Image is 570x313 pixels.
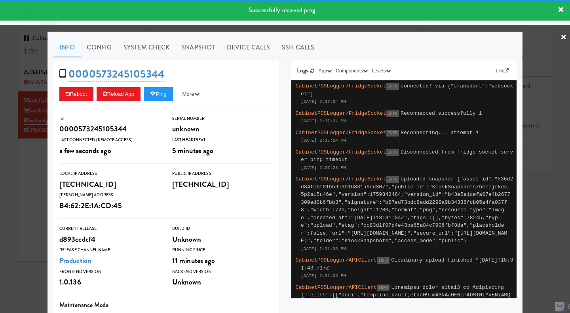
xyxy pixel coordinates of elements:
span: Logs [297,66,308,75]
a: SSH Calls [276,38,320,57]
div: B4:62:2E:1A:CD:45 [59,199,160,212]
button: More [176,87,206,101]
span: [DATE] 2:31:06 PM [301,247,346,251]
div: Serial Number [172,115,273,123]
span: INFO [386,130,399,137]
a: Config [81,38,118,57]
div: d893ccdcf4 [59,233,160,246]
div: [TECHNICAL_ID] [59,178,160,191]
a: Info [53,38,81,57]
span: 11 minutes ago [172,255,215,266]
div: [TECHNICAL_ID] [172,178,273,191]
button: Reload App [97,87,141,101]
button: Reboot [59,87,93,101]
div: Frontend Version [59,268,160,276]
span: [DATE] 2:37:24 PM [301,138,346,143]
a: × [560,25,567,50]
div: unknown [172,122,273,136]
a: Production [59,255,91,266]
span: INFO [377,257,389,264]
div: Last Connected (Remote Access) [59,136,160,144]
button: Levels [370,67,392,75]
span: INFO [386,110,399,117]
span: 5 minutes ago [172,145,213,156]
span: CabinetPOSLogger/APIClient [296,257,377,263]
span: Cloudinary upload finished "[DATE]T18:31:43.717Z" [301,257,513,271]
span: INFO [386,176,399,183]
div: Public IP Address [172,170,273,178]
a: Link [494,67,511,75]
span: Uploaded snapshot {"asset_id":"536d2d84fc0f01bb9c3016831a9cd307","public_id":"KioskSnapshots/heee... [301,176,513,244]
span: [DATE] 2:37:24 PM [301,99,346,104]
div: Current Release [59,225,160,233]
span: INFO [386,83,399,90]
span: INFO [386,149,399,156]
span: Successfully received ping [249,6,315,15]
div: Last Heartbeat [172,136,273,144]
span: CabinetPOSLogger/FridgeSocket [296,110,386,116]
button: App [317,67,334,75]
span: [DATE] 2:37:24 PM [301,119,346,123]
span: a few seconds ago [59,145,111,156]
span: [DATE] 2:31:06 PM [301,273,346,278]
div: 1.0.136 [59,275,160,289]
div: [PERSON_NAME] Address [59,191,160,199]
span: CabinetPOSLogger/APIClient [296,285,377,290]
div: ID [59,115,160,123]
div: Local IP Address [59,170,160,178]
div: Running Since [172,246,273,254]
span: INFO [377,285,389,291]
div: Backend Version [172,268,273,276]
div: Release Channel Name [59,246,160,254]
span: CabinetPOSLogger/FridgeSocket [296,176,386,182]
div: Unknown [172,233,273,246]
div: Unknown [172,275,273,289]
span: Maintenance Mode [59,300,109,309]
a: Device Calls [221,38,276,57]
span: Reconnecting... attempt 1 [401,130,479,136]
span: connected! via {"transport":"websocket"} [301,83,513,97]
span: Disconnected from fridge socket server ping timeout [301,149,513,163]
button: Ping [144,87,173,101]
span: CabinetPOSLogger/FridgeSocket [296,83,386,89]
a: System Check [118,38,175,57]
a: 0000573245105344 [68,66,164,82]
div: Build Id [172,225,273,233]
a: Snapshot [175,38,221,57]
button: Components [334,67,370,75]
span: Reconnected successfully 1 [401,110,482,116]
span: CabinetPOSLogger/FridgeSocket [296,149,386,155]
span: [DATE] 2:37:23 PM [301,165,346,170]
div: 0000573245105344 [59,122,160,136]
span: CabinetPOSLogger/FridgeSocket [296,130,386,136]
